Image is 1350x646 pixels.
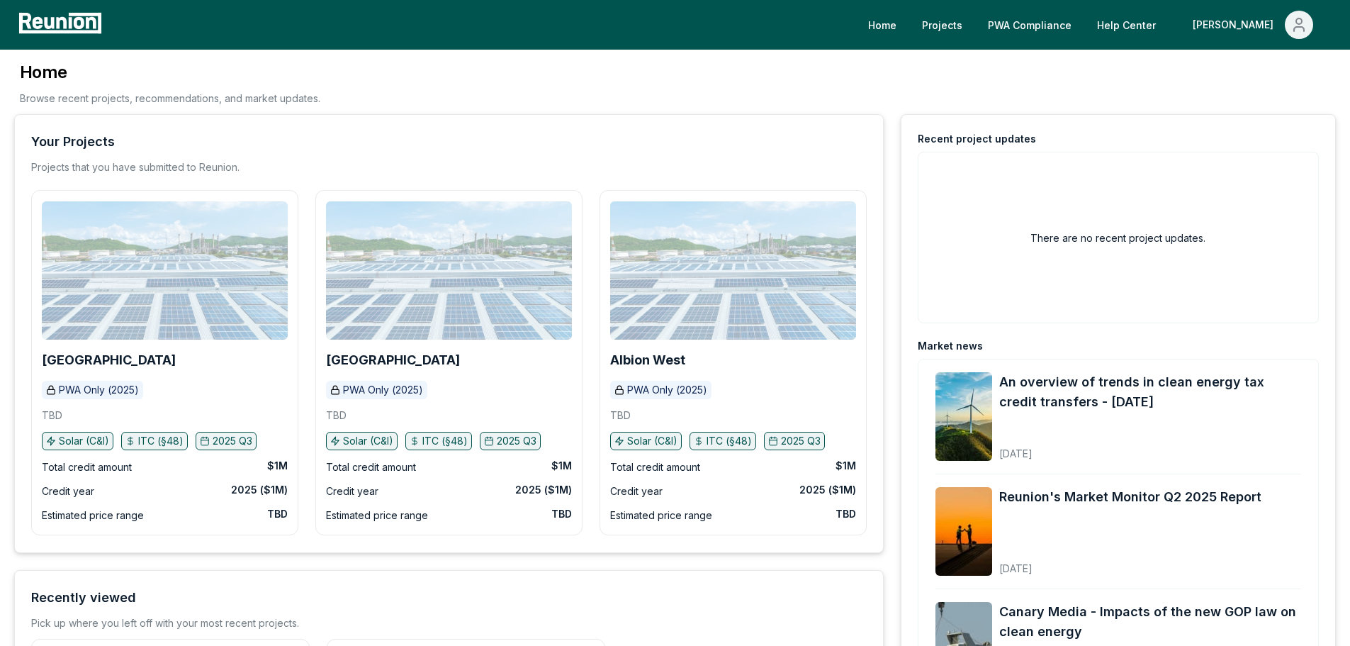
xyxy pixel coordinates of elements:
[799,483,856,497] div: 2025 ($1M)
[59,383,139,397] p: PWA Only (2025)
[918,339,983,353] div: Market news
[31,160,240,174] p: Projects that you have submitted to Reunion.
[999,436,1301,461] div: [DATE]
[551,507,572,521] div: TBD
[836,507,856,521] div: TBD
[326,432,398,450] button: Solar (C&I)
[422,434,468,448] p: ITC (§48)
[918,132,1036,146] div: Recent project updates
[999,602,1301,642] a: Canary Media - Impacts of the new GOP law on clean energy
[343,434,393,448] p: Solar (C&I)
[267,459,288,473] div: $1M
[764,432,825,450] button: 2025 Q3
[1030,230,1205,245] h2: There are no recent project updates.
[31,132,115,152] div: Your Projects
[935,372,992,461] img: An overview of trends in clean energy tax credit transfers - August 2025
[1193,11,1279,39] div: [PERSON_NAME]
[42,483,94,500] div: Credit year
[857,11,908,39] a: Home
[999,372,1301,412] a: An overview of trends in clean energy tax credit transfers - [DATE]
[935,487,992,576] img: Reunion's Market Monitor Q2 2025 Report
[610,459,700,476] div: Total credit amount
[610,432,682,450] button: Solar (C&I)
[213,434,252,448] p: 2025 Q3
[196,432,257,450] button: 2025 Q3
[836,459,856,473] div: $1M
[480,432,541,450] button: 2025 Q3
[326,507,428,524] div: Estimated price range
[1086,11,1167,39] a: Help Center
[707,434,752,448] p: ITC (§48)
[515,483,572,497] div: 2025 ($1M)
[610,408,631,423] p: TBD
[911,11,974,39] a: Projects
[999,551,1261,576] div: [DATE]
[42,432,113,450] button: Solar (C&I)
[343,383,423,397] p: PWA Only (2025)
[42,459,132,476] div: Total credit amount
[627,434,677,448] p: Solar (C&I)
[610,507,712,524] div: Estimated price range
[497,434,536,448] p: 2025 Q3
[267,507,288,521] div: TBD
[31,588,136,608] div: Recently viewed
[627,383,707,397] p: PWA Only (2025)
[326,483,378,500] div: Credit year
[59,434,109,448] p: Solar (C&I)
[1181,11,1324,39] button: [PERSON_NAME]
[326,408,347,423] p: TBD
[20,91,320,106] p: Browse recent projects, recommendations, and market updates.
[326,459,416,476] div: Total credit amount
[551,459,572,473] div: $1M
[977,11,1083,39] a: PWA Compliance
[42,507,144,524] div: Estimated price range
[781,434,821,448] p: 2025 Q3
[31,616,299,630] div: Pick up where you left off with your most recent projects.
[610,483,663,500] div: Credit year
[857,11,1336,39] nav: Main
[138,434,184,448] p: ITC (§48)
[20,61,320,84] h3: Home
[231,483,288,497] div: 2025 ($1M)
[42,408,62,423] p: TBD
[999,487,1261,507] a: Reunion's Market Monitor Q2 2025 Report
